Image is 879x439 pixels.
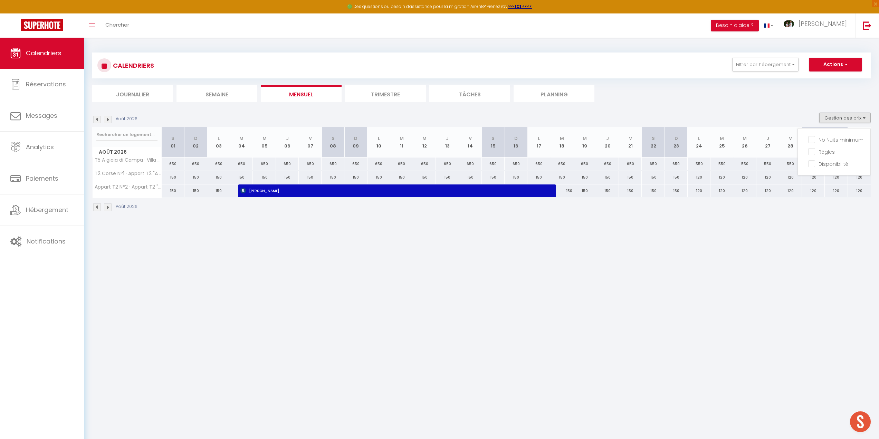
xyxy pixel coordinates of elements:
span: Chercher [105,21,129,28]
div: 150 [230,171,253,184]
abbr: D [514,135,518,142]
th: 19 [573,127,596,158]
abbr: M [720,135,724,142]
abbr: J [446,135,449,142]
div: 150 [550,171,573,184]
abbr: L [538,135,540,142]
div: 650 [299,158,322,170]
div: 550 [733,158,756,170]
abbr: M [422,135,427,142]
div: 150 [390,171,413,184]
div: 150 [436,171,459,184]
abbr: V [629,135,632,142]
th: 26 [733,127,756,158]
th: 08 [322,127,344,158]
div: 150 [253,171,276,184]
th: 23 [665,127,688,158]
th: 30 [825,127,848,158]
th: 09 [344,127,367,158]
div: 650 [344,158,367,170]
input: Rechercher un logement... [96,128,157,141]
div: 150 [505,171,527,184]
abbr: V [309,135,312,142]
th: 21 [619,127,642,158]
abbr: L [218,135,220,142]
div: 150 [162,171,184,184]
div: 650 [482,158,505,170]
div: 650 [642,158,665,170]
div: 150 [344,171,367,184]
span: [PERSON_NAME] [799,19,847,28]
button: Filtrer par hébergement [732,58,799,71]
abbr: J [606,135,609,142]
abbr: D [354,135,357,142]
th: 10 [367,127,390,158]
span: T5 A gioia di Campa · Villa contemporaine avec [PERSON_NAME] [94,158,163,163]
th: 12 [413,127,436,158]
div: 150 [459,171,482,184]
img: logout [863,21,871,30]
div: 120 [756,171,779,184]
p: Août 2026 [116,203,137,210]
div: 150 [322,171,344,184]
abbr: S [652,135,655,142]
li: Planning [514,85,594,102]
li: Semaine [176,85,257,102]
div: 120 [848,171,871,184]
div: 650 [367,158,390,170]
th: 07 [299,127,322,158]
div: 150 [642,171,665,184]
button: Besoin d'aide ? [711,20,759,31]
span: Réservations [26,80,66,88]
abbr: M [743,135,747,142]
abbr: M [583,135,587,142]
div: 150 [573,171,596,184]
a: ... [PERSON_NAME] [778,13,856,38]
div: 120 [779,171,802,184]
li: Journalier [92,85,173,102]
div: 120 [848,184,871,197]
span: Analytics [26,143,54,151]
th: 20 [596,127,619,158]
div: 150 [367,171,390,184]
th: 22 [642,127,665,158]
th: 17 [527,127,550,158]
p: Août 2026 [116,116,137,122]
th: 18 [550,127,573,158]
th: 03 [207,127,230,158]
abbr: L [698,135,700,142]
th: 25 [710,127,733,158]
div: 150 [413,171,436,184]
h3: CALENDRIERS [111,58,154,73]
abbr: M [400,135,404,142]
div: 150 [482,171,505,184]
th: 05 [253,127,276,158]
div: 650 [596,158,619,170]
a: Chercher [100,13,134,38]
span: Hébergement [26,206,68,214]
div: 120 [733,184,756,197]
div: 120 [688,184,710,197]
div: 550 [756,158,779,170]
li: Mensuel [261,85,342,102]
div: 650 [665,158,688,170]
div: 650 [322,158,344,170]
div: 150 [665,171,688,184]
div: 150 [162,184,184,197]
div: 650 [436,158,459,170]
div: 650 [459,158,482,170]
abbr: S [491,135,495,142]
abbr: S [171,135,174,142]
li: Trimestre [345,85,426,102]
span: Notifications [27,237,66,246]
div: 150 [207,184,230,197]
abbr: S [332,135,335,142]
div: 650 [162,158,184,170]
div: 120 [802,184,825,197]
th: 01 [162,127,184,158]
div: Ouvrir le chat [850,411,871,432]
div: 650 [505,158,527,170]
th: 13 [436,127,459,158]
div: 120 [710,184,733,197]
div: 650 [207,158,230,170]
